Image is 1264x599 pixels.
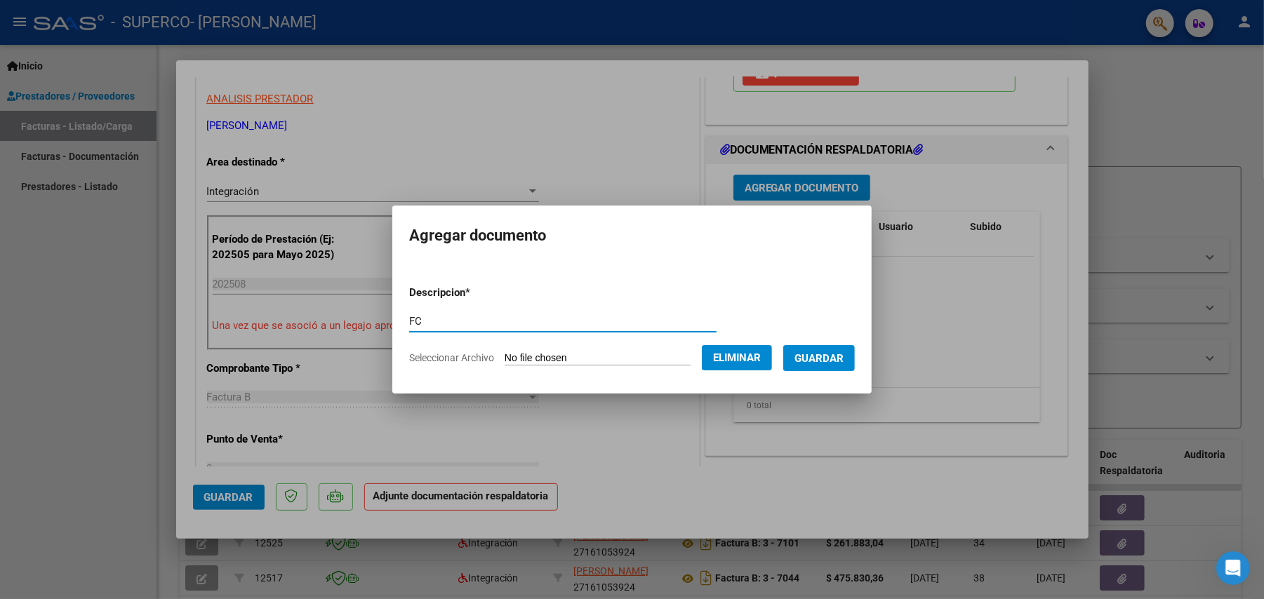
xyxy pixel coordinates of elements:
[409,222,855,249] h2: Agregar documento
[783,345,855,371] button: Guardar
[702,345,772,370] button: Eliminar
[794,352,844,365] span: Guardar
[713,351,761,364] span: Eliminar
[409,352,494,363] span: Seleccionar Archivo
[409,285,543,301] p: Descripcion
[1216,551,1250,585] iframe: Intercom live chat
